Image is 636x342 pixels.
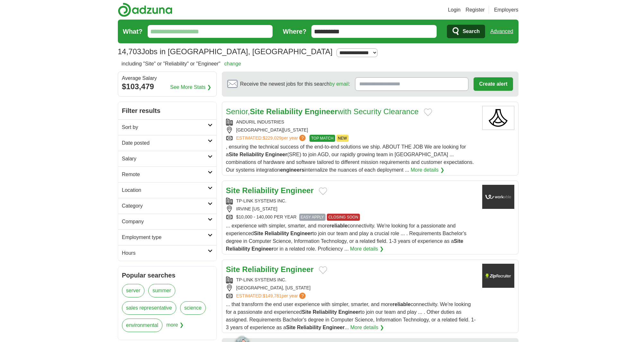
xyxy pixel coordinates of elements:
[299,214,326,221] span: EASY APPLY
[226,223,466,252] span: ... experience with simpler, smarter, and more connectivity. We're looking for a passionate and e...
[226,206,477,212] div: IRVINE [US_STATE]
[266,107,302,116] strong: Reliability
[170,83,211,91] a: See More Stats ❯
[454,238,463,244] strong: Site
[122,186,208,194] h2: Location
[118,167,216,182] a: Remote
[242,186,278,195] strong: Reliability
[122,155,208,163] h2: Salary
[490,25,513,38] a: Advanced
[226,186,240,195] strong: Site
[327,214,360,221] span: CLOSING SOON
[122,319,163,332] a: environmental
[122,270,213,280] h2: Popular searches
[122,234,208,241] h2: Employment type
[226,246,250,252] strong: Reliability
[299,135,306,141] span: ?
[319,266,327,274] button: Add to favorite jobs
[236,293,307,299] a: ESTIMATED:$149,781per year?
[236,119,284,124] a: ANDURIL INDUSTRIES
[482,264,514,288] img: Company logo
[226,277,477,283] div: TP-LINK SYSTEMS INC.
[122,202,208,210] h2: Category
[236,135,307,142] a: ESTIMATED:$229,029per year?
[309,135,335,142] span: TOP MATCH
[319,187,327,195] button: Add to favorite jobs
[226,127,477,133] div: [GEOGRAPHIC_DATA][US_STATE]
[118,46,141,57] span: 14,703
[122,301,176,315] a: sales representative
[252,246,274,252] strong: Engineer
[281,186,314,195] strong: Engineer
[263,135,281,141] span: $229,029
[118,198,216,214] a: Category
[226,214,477,221] div: $10,000 - 140,000 PER YEAR
[118,214,216,229] a: Company
[474,77,513,91] button: Create alert
[118,102,216,119] h2: Filter results
[313,309,337,315] strong: Reliability
[148,284,175,297] a: summer
[250,107,264,116] strong: Site
[286,325,295,330] strong: Site
[242,265,278,274] strong: Reliability
[118,119,216,135] a: Sort by
[265,152,287,157] strong: Engineer
[448,6,460,14] a: Login
[463,25,480,38] span: Search
[226,144,474,173] span: , ensuring the technical success of the end-to-end solutions we ship. ABOUT THE JOB We are lookin...
[118,3,172,17] img: Adzuna logo
[122,139,208,147] h2: Date posted
[118,135,216,151] a: Date posted
[280,167,304,173] strong: engineers
[302,309,311,315] strong: Site
[350,324,384,331] a: More details ❯
[466,6,485,14] a: Register
[305,107,338,116] strong: Engineer
[122,81,213,92] div: $103,479
[338,309,360,315] strong: Engineer
[118,151,216,167] a: Salary
[226,198,477,204] div: TP-LINK SYSTEMS INC.
[122,124,208,131] h2: Sort by
[122,171,208,178] h2: Remote
[281,265,314,274] strong: Engineer
[123,27,143,36] label: What?
[224,61,241,66] a: change
[299,293,306,299] span: ?
[226,107,419,116] a: Senior,Site Reliability Engineerwith Security Clearance
[254,231,263,236] strong: Site
[226,302,476,330] span: ... that transform the end user experience with simpler, smarter, and more connectivity. We're lo...
[424,108,432,116] button: Add to favorite jobs
[226,186,314,195] a: Site Reliability Engineer
[323,325,344,330] strong: Engineer
[297,325,321,330] strong: Reliability
[336,135,349,142] span: NEW
[226,265,240,274] strong: Site
[291,231,312,236] strong: Engineer
[263,293,281,298] span: $149,781
[482,106,514,130] img: ANDURIL INDUSTRIES logo
[122,284,144,297] a: server
[240,152,264,157] strong: Reliability
[329,223,347,228] strong: reliable
[350,245,384,253] a: More details ❯
[118,182,216,198] a: Location
[482,185,514,209] img: Company logo
[265,231,289,236] strong: Reliability
[122,218,208,226] h2: Company
[240,80,350,88] span: Receive the newest jobs for this search :
[122,76,213,81] div: Average Salary
[118,245,216,261] a: Hours
[118,229,216,245] a: Employment type
[447,25,485,38] button: Search
[229,152,238,157] strong: Site
[122,60,241,68] h2: including "Site" or "Reliability" or "Engineer"
[283,27,306,36] label: Where?
[118,47,333,56] h1: Jobs in [GEOGRAPHIC_DATA], [GEOGRAPHIC_DATA]
[393,302,411,307] strong: reliable
[411,166,444,174] a: More details ❯
[494,6,518,14] a: Employers
[180,301,206,315] a: science
[166,319,184,336] span: more ❯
